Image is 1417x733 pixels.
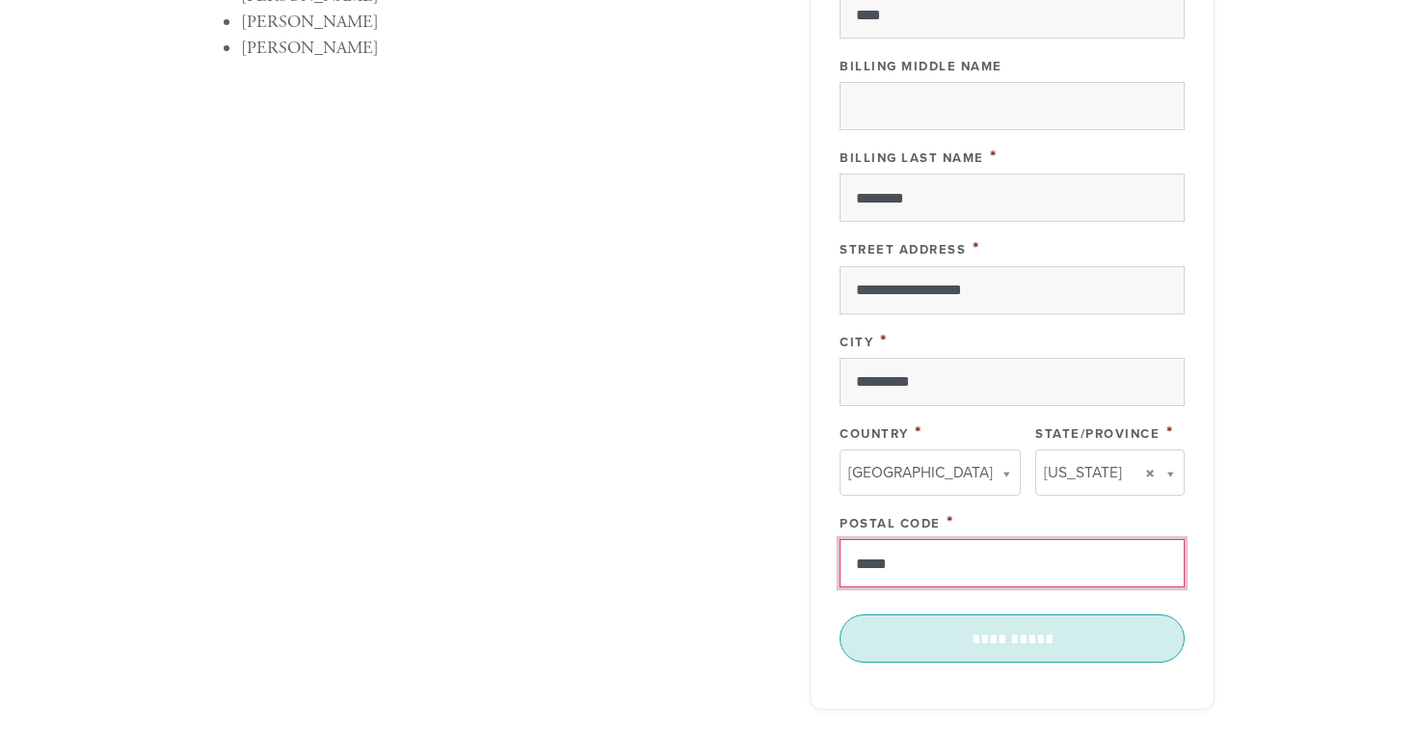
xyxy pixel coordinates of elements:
[947,511,954,532] span: This field is required.
[840,59,1003,74] label: Billing Middle Name
[1035,449,1185,496] a: [US_STATE]
[840,335,873,350] label: City
[1044,460,1122,485] span: [US_STATE]
[973,237,980,258] span: This field is required.
[840,426,909,442] label: Country
[1166,421,1174,443] span: This field is required.
[1035,426,1160,442] label: State/Province
[840,516,941,531] label: Postal Code
[241,9,781,35] li: [PERSON_NAME]
[241,35,781,61] li: [PERSON_NAME]
[848,460,993,485] span: [GEOGRAPHIC_DATA]
[880,330,888,351] span: This field is required.
[990,146,998,167] span: This field is required.
[840,150,984,166] label: Billing Last Name
[915,421,922,443] span: This field is required.
[840,242,966,258] label: Street Address
[840,449,1021,496] a: [GEOGRAPHIC_DATA]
